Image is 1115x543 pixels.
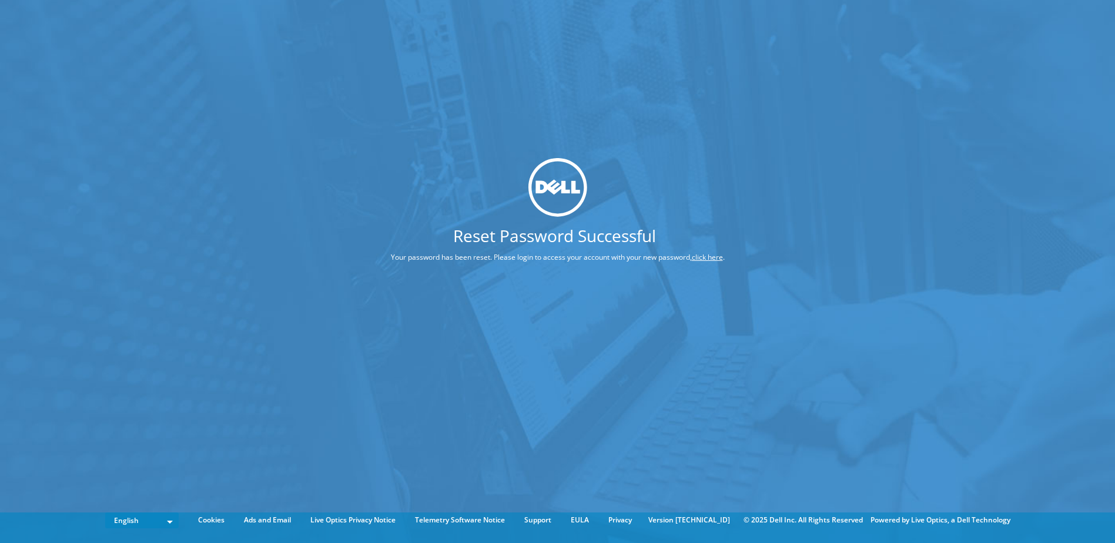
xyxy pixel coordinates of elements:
[600,514,641,527] a: Privacy
[347,251,769,264] p: Your password has been reset. Please login to access your account with your new password, .
[528,157,587,216] img: dell_svg_logo.svg
[302,514,404,527] a: Live Optics Privacy Notice
[692,252,723,262] a: click here
[738,514,869,527] li: © 2025 Dell Inc. All Rights Reserved
[562,514,598,527] a: EULA
[406,514,514,527] a: Telemetry Software Notice
[515,514,560,527] a: Support
[189,514,233,527] a: Cookies
[235,514,300,527] a: Ads and Email
[642,514,736,527] li: Version [TECHNICAL_ID]
[347,227,763,244] h1: Reset Password Successful
[870,514,1010,527] li: Powered by Live Optics, a Dell Technology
